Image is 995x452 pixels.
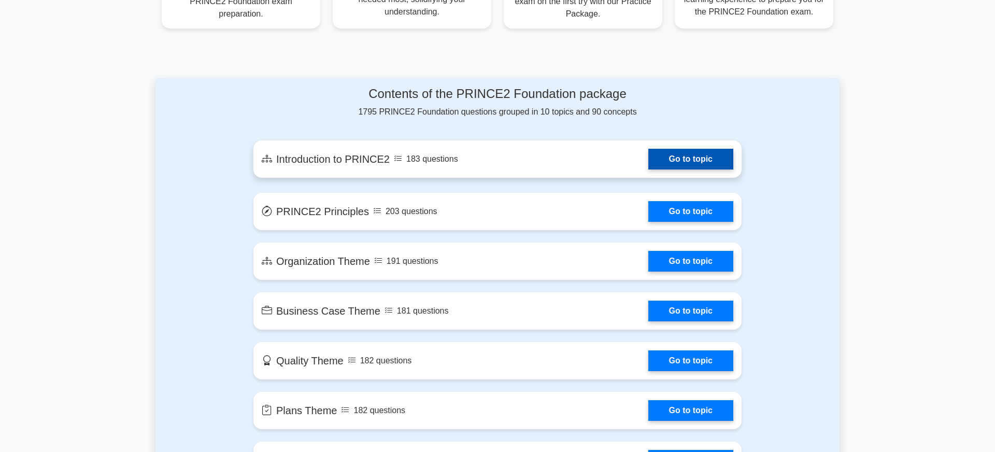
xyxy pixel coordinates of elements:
[648,201,733,222] a: Go to topic
[648,350,733,371] a: Go to topic
[648,301,733,321] a: Go to topic
[648,400,733,421] a: Go to topic
[648,149,733,169] a: Go to topic
[253,87,742,102] h4: Contents of the PRINCE2 Foundation package
[648,251,733,272] a: Go to topic
[253,87,742,118] div: 1795 PRINCE2 Foundation questions grouped in 10 topics and 90 concepts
